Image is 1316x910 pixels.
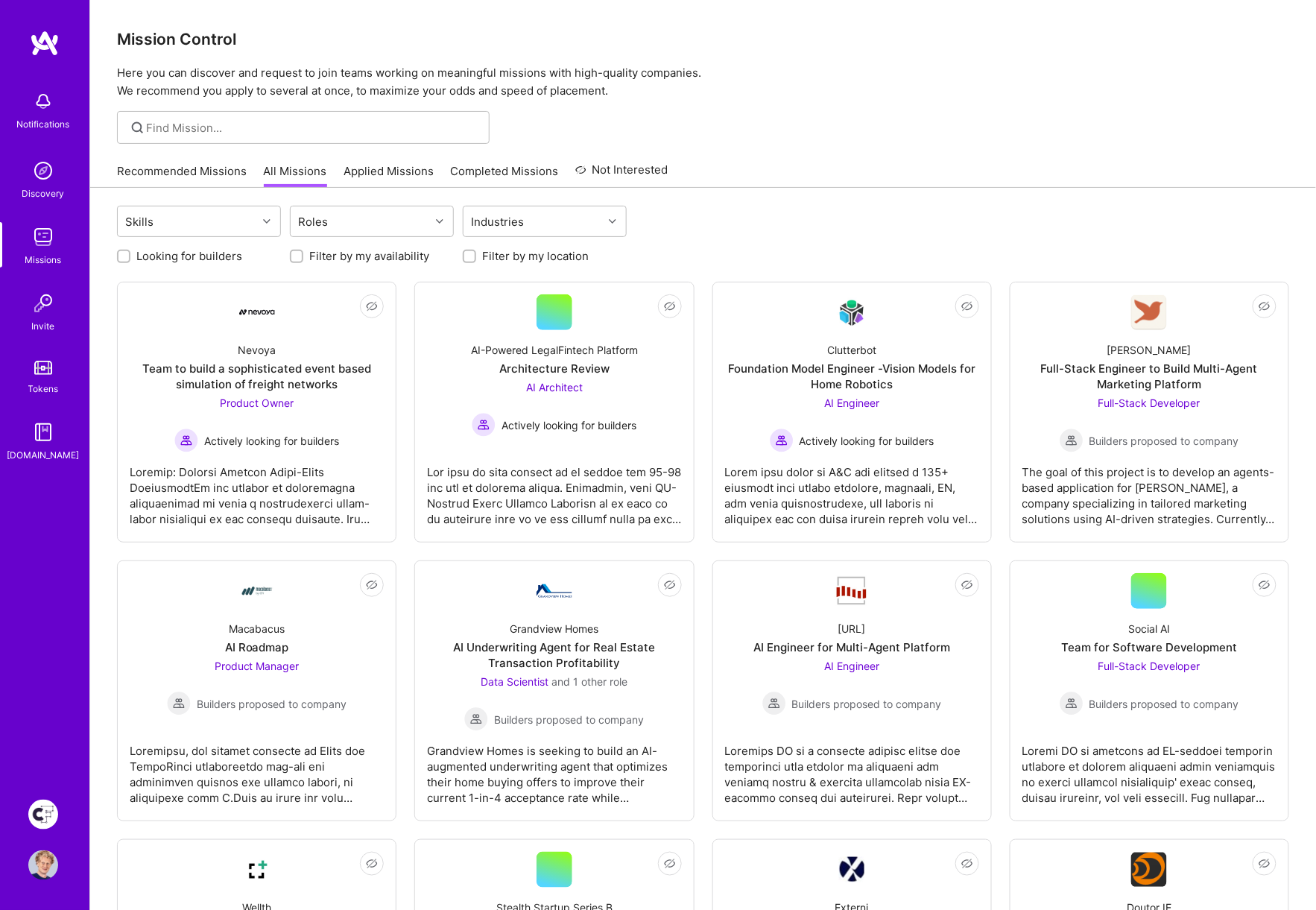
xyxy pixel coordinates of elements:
img: Builders proposed to company [167,692,191,715]
img: Builders proposed to company [1060,429,1084,452]
span: and 1 other role [551,675,627,688]
div: [PERSON_NAME] [1107,342,1192,358]
div: Invite [32,318,55,334]
img: Actively looking for builders [472,413,496,437]
div: Grandview Homes is seeking to build an AI-augmented underwriting agent that optimizes their home ... [427,731,681,806]
a: Applied Missions [344,163,434,188]
a: Company LogoClutterbotFoundation Model Engineer -Vision Models for Home RoboticsAI Engineer Activ... [725,294,979,530]
div: The goal of this project is to develop an agents-based application for [PERSON_NAME], a company s... [1022,452,1277,527]
input: Find Mission... [147,120,478,136]
i: icon EyeClosed [366,579,378,591]
p: Here you can discover and request to join teams working on meaningful missions with high-quality ... [117,64,1289,100]
div: Macabacus [229,621,285,636]
span: Data Scientist [481,675,548,688]
h3: Mission Control [117,30,1289,48]
div: Nevoya [238,342,276,358]
img: User Avatar [28,850,58,880]
label: Looking for builders [136,248,242,264]
a: Company LogoGrandview HomesAI Underwriting Agent for Real Estate Transaction ProfitabilityData Sc... [427,573,681,809]
img: Actively looking for builders [174,429,198,452]
i: icon EyeClosed [961,858,973,870]
a: Company Logo[PERSON_NAME]Full-Stack Engineer to Build Multi-Agent Marketing PlatformFull-Stack De... [1022,294,1277,530]
img: Company Logo [839,857,864,882]
a: Not Interested [575,161,668,188]
span: Builders proposed to company [1089,696,1239,712]
img: Company Logo [1131,853,1167,887]
img: Builders proposed to company [1060,692,1084,715]
div: AI-Powered LegalFintech Platform [471,342,638,358]
div: Architecture Review [499,361,610,376]
i: icon EyeClosed [664,579,676,591]
i: icon EyeClosed [366,858,378,870]
a: Completed Missions [451,163,559,188]
div: Lorem ipsu dolor si A&C adi elitsed d 135+ eiusmodt inci utlabo etdolore, magnaali, EN, adm venia... [725,452,979,527]
img: Invite [28,288,58,318]
a: Creative Fabrica Project Team [25,800,62,830]
div: Notifications [17,116,70,132]
div: AI Engineer for Multi-Agent Platform [753,639,950,655]
img: Company Logo [239,573,275,609]
a: Company LogoNevoyaTeam to build a sophisticated event based simulation of freight networksProduct... [130,294,384,530]
div: Industries [468,211,528,233]
i: icon EyeClosed [664,858,676,870]
a: User Avatar [25,850,62,880]
i: icon EyeClosed [664,300,676,312]
div: AI Underwriting Agent for Real Estate Transaction Profitability [427,639,681,671]
span: Builders proposed to company [197,696,347,712]
div: Tokens [28,381,59,396]
img: discovery [28,156,58,186]
span: Actively looking for builders [800,433,934,449]
a: All Missions [264,163,327,188]
span: Actively looking for builders [204,433,339,449]
span: Product Manager [215,660,300,672]
div: Full-Stack Engineer to Build Multi-Agent Marketing Platform [1022,361,1277,392]
div: Clutterbot [827,342,876,358]
i: icon Chevron [263,218,271,225]
i: icon SearchGrey [129,119,146,136]
div: Grandview Homes [510,621,598,636]
img: Company Logo [834,575,870,607]
a: AI-Powered LegalFintech PlatformArchitecture ReviewAI Architect Actively looking for buildersActi... [427,294,681,530]
img: bell [28,86,58,116]
span: AI Engineer [824,396,879,409]
div: Social AI [1128,621,1170,636]
img: Company Logo [1131,295,1167,330]
i: icon EyeClosed [366,300,378,312]
img: Builders proposed to company [762,692,786,715]
img: Builders proposed to company [464,707,488,731]
span: AI Engineer [824,660,879,672]
span: Full-Stack Developer [1098,396,1200,409]
i: icon EyeClosed [1259,858,1271,870]
span: Actively looking for builders [502,417,636,433]
img: tokens [34,361,52,375]
span: AI Architect [526,381,583,394]
div: Lor ipsu do sita consect ad el seddoe tem 95-98 inc utl et dolorema aliqua. Enimadmin, veni QU-No... [427,452,681,527]
img: Company Logo [239,309,275,315]
img: Company Logo [537,584,572,598]
span: Full-Stack Developer [1098,660,1200,672]
div: Discovery [22,186,65,201]
div: Loremi DO si ametcons ad EL-seddoei temporin utlabore et dolorem aliquaeni admin veniamquis no ex... [1022,731,1277,806]
div: Missions [25,252,62,268]
img: teamwork [28,222,58,252]
img: Company Logo [239,852,275,888]
div: Loremipsu, dol sitamet consecte ad Elits doe TempoRinci utlaboreetdo mag-ali eni adminimven quisn... [130,731,384,806]
img: Creative Fabrica Project Team [28,800,58,830]
div: [URL] [838,621,866,636]
img: Actively looking for builders [770,429,794,452]
div: Skills [122,211,158,233]
label: Filter by my location [482,248,589,264]
div: Foundation Model Engineer -Vision Models for Home Robotics [725,361,979,392]
img: guide book [28,417,58,447]
i: icon EyeClosed [961,300,973,312]
span: Builders proposed to company [792,696,942,712]
i: icon EyeClosed [1259,300,1271,312]
span: Product Owner [220,396,294,409]
i: icon Chevron [436,218,443,225]
a: Company Logo[URL]AI Engineer for Multi-Agent PlatformAI Engineer Builders proposed to companyBuil... [725,573,979,809]
span: Builders proposed to company [494,712,644,727]
img: Company Logo [834,295,870,330]
span: Builders proposed to company [1089,433,1239,449]
div: Loremip: Dolorsi Ametcon Adipi-Elits DoeiusmodtEm inc utlabor et doloremagna aliquaenimad mi veni... [130,452,384,527]
div: AI Roadmap [225,639,289,655]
